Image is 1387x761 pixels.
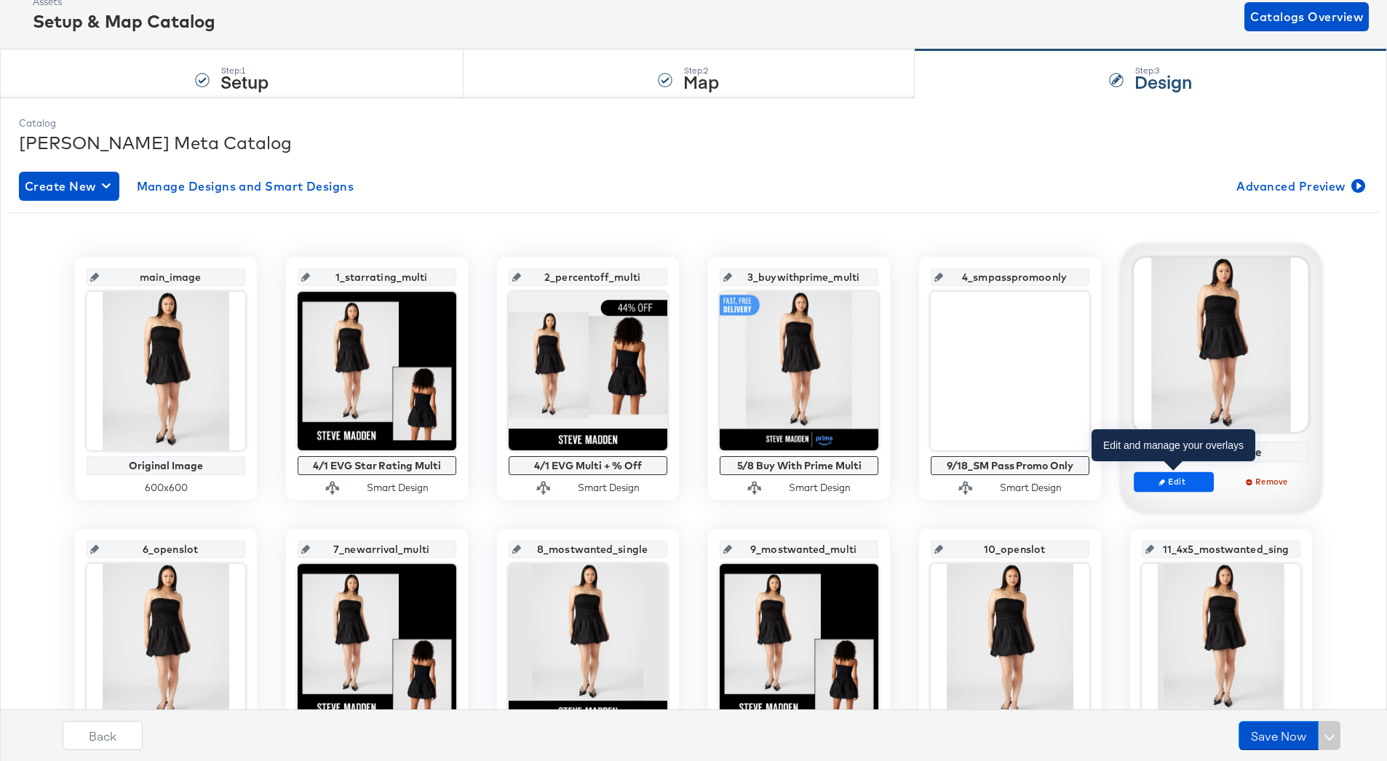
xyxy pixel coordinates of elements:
span: Create New [25,176,114,196]
strong: Setup [220,69,269,93]
div: 5/8 Buy With Prime Multi [723,460,875,471]
span: Edit [1140,476,1207,487]
div: [PERSON_NAME] Meta Catalog [19,130,1368,155]
span: Catalogs Overview [1250,7,1363,27]
button: Edit [1134,471,1214,492]
div: Step: 1 [220,65,269,76]
button: Back [63,721,143,750]
div: Smart Design [367,481,429,495]
strong: Design [1134,69,1192,93]
span: Advanced Preview [1236,176,1362,196]
div: Smart Design [578,481,640,495]
strong: Map [683,69,719,93]
div: Catalog [19,116,1368,130]
div: Smart Design [1000,481,1062,495]
button: Catalogs Overview [1244,2,1369,31]
button: Save Now [1239,721,1319,750]
span: Remove [1235,476,1302,487]
button: Remove [1228,471,1308,492]
span: Manage Designs and Smart Designs [137,176,354,196]
div: Step: 3 [1134,65,1192,76]
div: Smart Design [789,481,851,495]
div: 600 x 600 [87,481,245,495]
div: Setup & Map Catalog [33,9,215,33]
div: 4/1 EVG Star Rating Multi [301,460,453,471]
div: Step: 2 [683,65,719,76]
button: Create New [19,172,119,201]
button: Manage Designs and Smart Designs [131,172,360,201]
button: Advanced Preview [1231,172,1368,201]
div: 9/18_SM Pass Promo Only [934,460,1086,471]
div: Original Image [1138,445,1305,458]
div: Original Image [90,460,242,471]
div: 4/1 EVG Multi + % Off [512,460,664,471]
